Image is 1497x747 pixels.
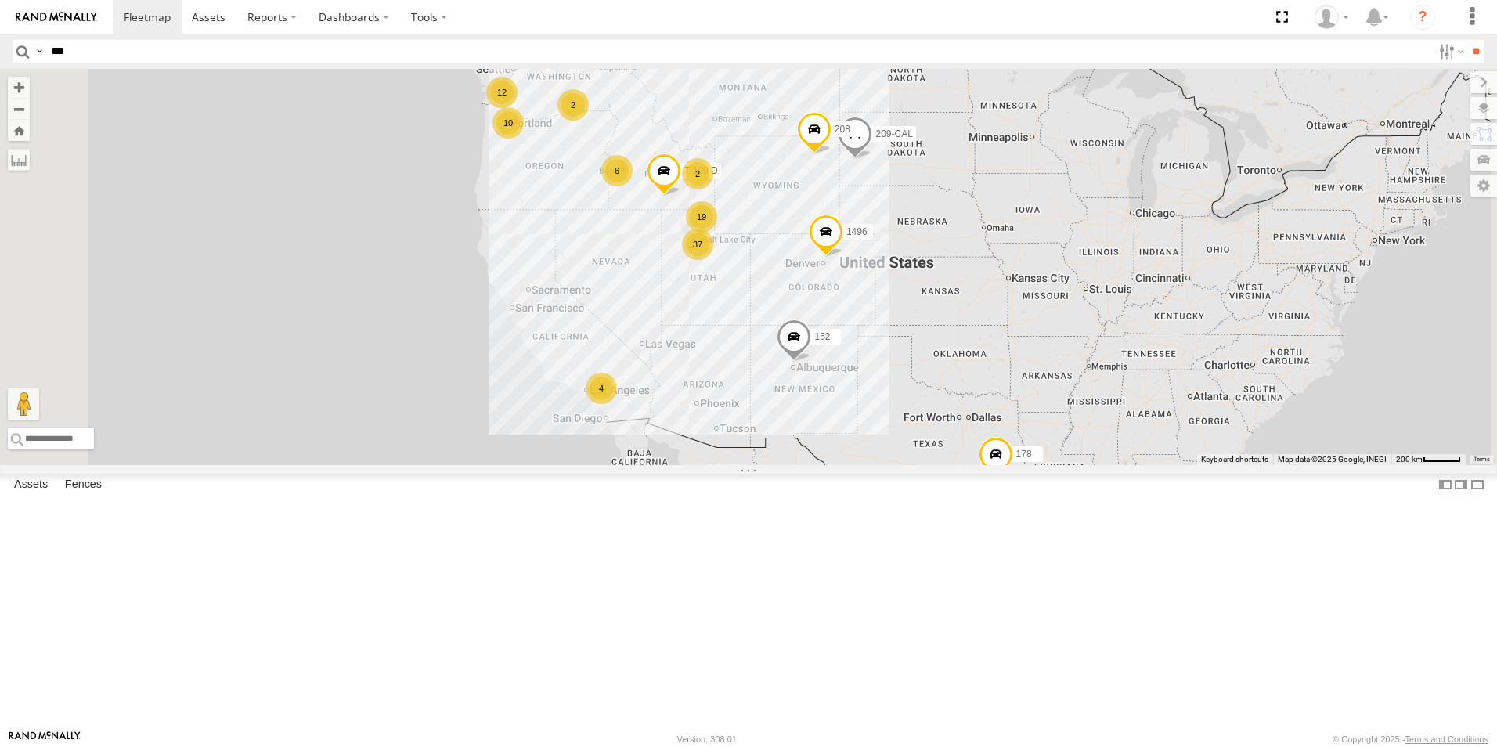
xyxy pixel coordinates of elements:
label: Map Settings [1470,175,1497,197]
button: Zoom in [8,77,30,98]
span: 178 [1016,449,1032,460]
div: 12 [486,77,518,108]
div: Version: 308.01 [677,734,737,744]
span: 152 [814,332,830,343]
label: Search Query [33,40,45,63]
label: Fences [57,474,110,496]
label: Dock Summary Table to the Left [1437,474,1453,496]
button: Drag Pegman onto the map to open Street View [8,388,39,420]
img: rand-logo.svg [16,12,97,23]
span: T-199 D [684,166,718,177]
a: Terms (opens in new tab) [1474,456,1490,463]
span: 200 km [1396,455,1423,464]
div: Keith Washburn [1309,5,1355,29]
button: Map Scale: 200 km per 45 pixels [1391,454,1466,465]
div: 19 [686,201,717,233]
a: Visit our Website [9,731,81,747]
div: 4 [586,373,617,404]
span: 208 [835,124,850,135]
label: Search Filter Options [1433,40,1466,63]
button: Zoom out [8,98,30,120]
a: Terms and Conditions [1405,734,1488,744]
div: 2 [557,89,589,121]
span: 209-CAL [875,128,912,139]
span: 1496 [846,227,868,238]
i: ? [1410,5,1435,30]
span: Map data ©2025 Google, INEGI [1278,455,1387,464]
div: 6 [601,155,633,186]
div: 37 [682,229,713,260]
div: 2 [682,158,713,189]
label: Measure [8,149,30,171]
button: Keyboard shortcuts [1201,454,1268,465]
div: © Copyright 2025 - [1333,734,1488,744]
label: Dock Summary Table to the Right [1453,474,1469,496]
button: Zoom Home [8,120,30,141]
label: Hide Summary Table [1470,474,1485,496]
div: 10 [492,107,524,139]
label: Assets [6,474,56,496]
